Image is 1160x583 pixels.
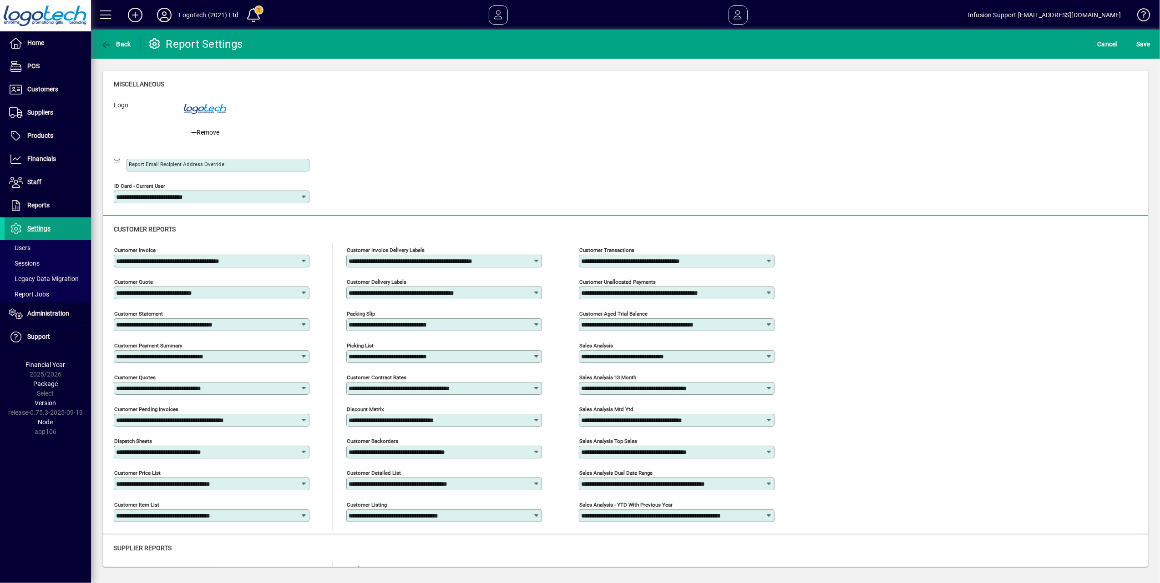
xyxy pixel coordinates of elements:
a: Report Jobs [5,286,91,302]
a: Financials [5,148,91,171]
span: Supplier reports [114,544,172,552]
span: Version [35,399,56,407]
mat-label: Customer Contract Rates [347,374,406,381]
span: Home [27,39,44,46]
button: Cancel [1095,36,1120,52]
a: Customers [5,78,91,101]
span: Suppliers [27,109,53,116]
a: Home [5,32,91,55]
mat-label: Sales analysis mtd ytd [579,406,633,412]
a: POS [5,55,91,78]
span: Legacy Data Migration [9,275,79,282]
mat-label: Sales analysis 13 month [579,374,636,381]
mat-label: Report Email Recipient Address Override [129,161,224,167]
a: Reports [5,194,91,217]
mat-label: Customer unallocated payments [579,279,656,285]
a: Administration [5,302,91,325]
span: Customer reports [114,226,176,233]
a: Support [5,326,91,348]
span: Administration [27,310,69,317]
span: Users [9,244,30,251]
span: S [1136,40,1140,48]
span: Back [101,40,131,48]
span: Settings [27,225,51,232]
div: Logotech (2021) Ltd [179,8,238,22]
app-page-header-button: Back [91,36,141,52]
mat-label: Customer invoice [114,247,156,253]
mat-label: Customer delivery labels [347,279,406,285]
mat-label: Discount Matrix [347,406,384,412]
span: Miscellaneous [114,80,164,88]
span: Staff [27,178,41,186]
mat-label: Customer transactions [579,247,634,253]
button: Profile [150,7,179,23]
span: Reports [27,201,50,209]
span: Node [38,418,53,426]
mat-label: Sales analysis top sales [579,438,637,444]
button: Back [98,36,133,52]
div: Report Settings [148,37,243,51]
mat-label: Customer Listing [347,502,387,508]
mat-label: Packing Slip [347,311,375,317]
mat-label: Picking List [347,342,374,349]
mat-label: Customer quotes [114,374,156,381]
mat-label: Sales analysis - YTD with previous year [579,502,673,508]
span: Sessions [9,260,40,267]
span: Financial Year [26,361,66,368]
span: Cancel [1098,37,1118,51]
a: Knowledge Base [1130,2,1149,31]
mat-label: Customer Payment Summary [114,342,182,349]
span: Report Jobs [9,291,49,298]
a: Legacy Data Migration [5,271,91,286]
mat-label: ID Card - Current User [114,183,165,189]
mat-label: Customer Price List [114,470,161,476]
span: Package [33,380,58,387]
span: Remove [191,128,219,137]
mat-label: Sales analysis dual date range [579,470,653,476]
span: POS [27,62,40,70]
mat-label: Supplier transactions [347,566,397,572]
span: Customers [27,85,58,93]
mat-label: Sales analysis [579,342,613,349]
button: Remove [187,121,223,137]
span: Support [27,333,50,340]
a: Products [5,125,91,147]
button: Save [1134,36,1153,52]
a: Staff [5,171,91,194]
mat-label: Customer Detailed List [347,470,401,476]
a: Users [5,240,91,256]
mat-label: Customer statement [114,311,163,317]
mat-label: Customer Item List [114,502,159,508]
label: Logo [107,101,177,137]
span: Financials [27,155,56,162]
mat-label: Customer invoice delivery labels [347,247,425,253]
span: ave [1136,37,1150,51]
mat-label: Customer Backorders [347,438,398,444]
mat-label: Customer pending invoices [114,406,178,412]
div: Infusion Support [EMAIL_ADDRESS][DOMAIN_NAME] [968,8,1121,22]
button: Add [121,7,150,23]
mat-label: Dispatch sheets [114,438,152,444]
a: Sessions [5,256,91,271]
mat-label: Customer aged trial balance [579,311,648,317]
mat-label: Customer quote [114,279,153,285]
span: Products [27,132,53,139]
a: Suppliers [5,101,91,124]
